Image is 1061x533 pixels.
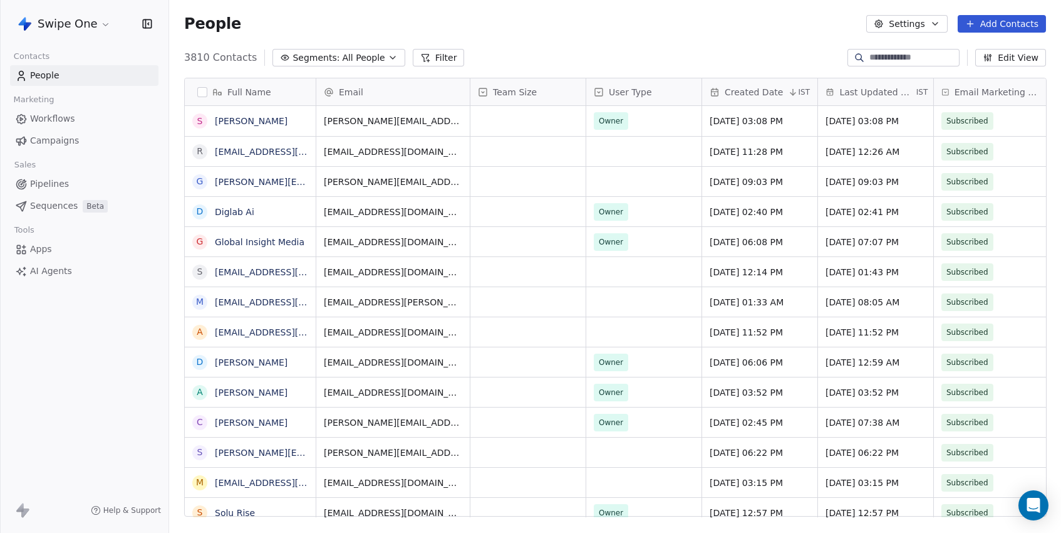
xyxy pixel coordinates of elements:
span: Segments: [292,51,339,65]
span: [EMAIL_ADDRESS][DOMAIN_NAME] [324,507,462,519]
div: Team Size [470,78,586,105]
span: [EMAIL_ADDRESS][DOMAIN_NAME] [324,266,462,278]
div: Created DateIST [702,78,817,105]
button: Swipe One [15,13,113,34]
div: Full Name [185,78,316,105]
a: [EMAIL_ADDRESS][PERSON_NAME][DOMAIN_NAME] [215,297,441,307]
span: [DATE] 03:52 PM [710,386,810,399]
div: G [197,235,204,248]
div: m [196,295,204,309]
span: [PERSON_NAME][EMAIL_ADDRESS][DOMAIN_NAME] [324,115,462,127]
span: [DATE] 07:07 PM [826,236,926,248]
span: [PERSON_NAME][EMAIL_ADDRESS][DOMAIN_NAME] [324,176,462,188]
div: Open Intercom Messenger [1018,490,1048,520]
span: [DATE] 09:03 PM [826,176,926,188]
span: [PERSON_NAME][EMAIL_ADDRESS][DOMAIN_NAME] [324,446,462,459]
span: [DATE] 12:59 AM [826,356,926,369]
span: Subscribed [946,206,988,218]
span: [EMAIL_ADDRESS][DOMAIN_NAME] [324,236,462,248]
span: Subscribed [946,477,988,489]
a: Campaigns [10,130,158,151]
img: Swipe%20One%20Logo%201-1.svg [18,16,33,31]
button: Add Contacts [958,15,1046,33]
span: 3810 Contacts [184,50,257,65]
span: Owner [599,416,623,429]
span: Last Updated Date [839,86,913,98]
span: Campaigns [30,134,79,147]
span: [EMAIL_ADDRESS][DOMAIN_NAME] [324,145,462,158]
span: [DATE] 06:06 PM [710,356,810,369]
span: Email [339,86,363,98]
span: [DATE] 02:45 PM [710,416,810,429]
a: AI Agents [10,261,158,282]
span: [DATE] 12:57 PM [710,507,810,519]
span: Beta [83,200,108,213]
span: [DATE] 08:05 AM [826,296,926,309]
span: Subscribed [946,296,988,309]
span: User Type [609,86,652,98]
span: Sales [9,156,41,174]
span: Subscribed [946,145,988,158]
span: Created Date [725,86,783,98]
div: s [197,265,203,278]
div: D [197,205,204,218]
a: Apps [10,239,158,260]
button: Edit View [975,49,1046,66]
span: [DATE] 11:52 PM [826,326,926,339]
span: Owner [599,115,623,127]
span: [DATE] 03:52 PM [826,386,926,399]
span: Subscribed [946,446,988,459]
span: Subscribed [946,176,988,188]
span: [DATE] 01:43 PM [826,266,926,278]
span: [PERSON_NAME][EMAIL_ADDRESS][DOMAIN_NAME] [324,416,462,429]
span: [DATE] 06:08 PM [710,236,810,248]
a: [PERSON_NAME][EMAIL_ADDRESS][DOMAIN_NAME] [215,177,441,187]
span: [EMAIL_ADDRESS][DOMAIN_NAME] [324,386,462,399]
span: [DATE] 02:40 PM [710,206,810,218]
span: [DATE] 06:22 PM [710,446,810,459]
div: D [197,356,204,369]
a: People [10,65,158,86]
span: Pipelines [30,177,69,191]
span: Workflows [30,112,75,125]
span: AI Agents [30,265,72,278]
a: Workflows [10,108,158,129]
a: [EMAIL_ADDRESS][DOMAIN_NAME] [215,147,368,157]
span: IST [798,87,810,97]
span: [DATE] 12:57 PM [826,507,926,519]
button: Settings [866,15,947,33]
div: s [197,446,203,459]
div: S [197,506,203,519]
span: [DATE] 06:22 PM [826,446,926,459]
a: [PERSON_NAME] [215,357,287,367]
span: Subscribed [946,356,988,369]
div: m [196,476,204,489]
div: S [197,115,203,128]
a: Pipelines [10,174,158,194]
span: Owner [599,236,623,248]
div: User Type [586,78,701,105]
span: Subscribed [946,386,988,399]
div: Email [316,78,470,105]
div: C [197,416,203,429]
span: Subscribed [946,236,988,248]
span: [EMAIL_ADDRESS][DOMAIN_NAME] [324,356,462,369]
a: [EMAIL_ADDRESS][DOMAIN_NAME] [215,327,368,337]
span: Full Name [227,86,271,98]
span: Email Marketing Consent [955,86,1042,98]
a: Global Insight Media [215,237,304,247]
a: Help & Support [91,505,161,515]
span: [DATE] 09:03 PM [710,176,810,188]
span: [DATE] 12:26 AM [826,145,926,158]
span: People [184,14,241,33]
span: Marketing [8,90,60,109]
div: r [197,145,203,158]
span: Tools [9,221,39,240]
span: [DATE] 07:38 AM [826,416,926,429]
a: [EMAIL_ADDRESS][DOMAIN_NAME] [215,267,368,277]
span: [DATE] 11:28 PM [710,145,810,158]
div: g [197,175,204,188]
span: Help & Support [103,505,161,515]
span: All People [342,51,385,65]
a: [PERSON_NAME] [215,116,287,126]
